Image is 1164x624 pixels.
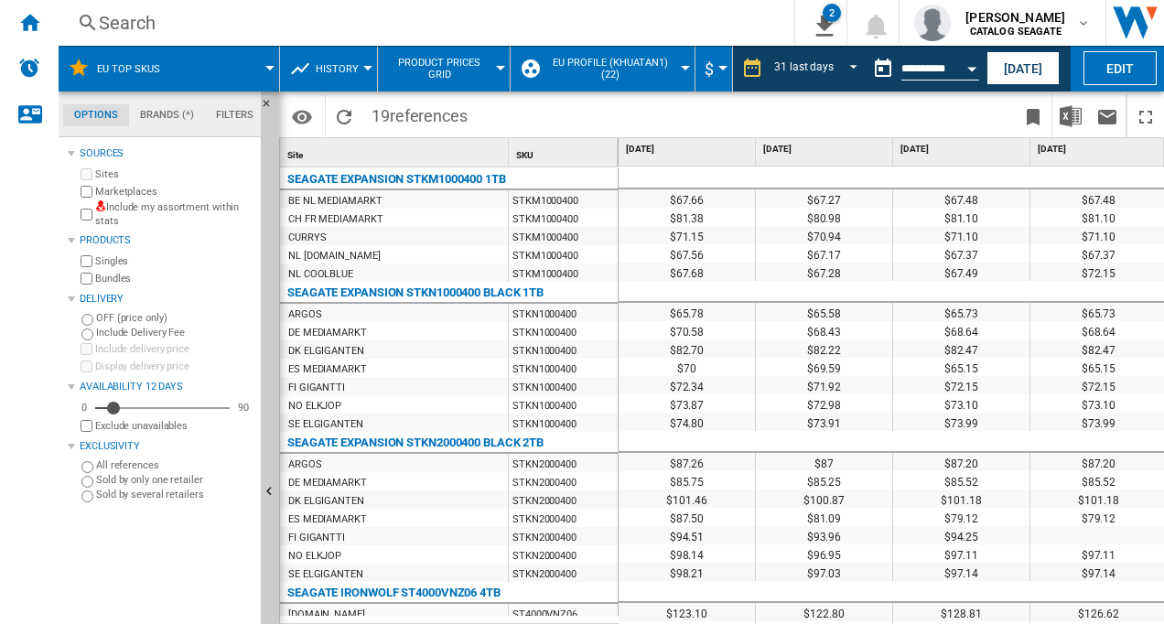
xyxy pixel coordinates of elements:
[893,563,1029,581] div: $97.14
[760,138,892,161] div: [DATE]
[81,343,92,355] input: Include delivery price
[205,104,264,126] md-tab-item: Filters
[955,49,988,82] button: Open calendar
[756,413,892,431] div: $73.91
[95,419,253,433] label: Exclude unavailables
[756,263,892,281] div: $67.28
[288,397,341,415] div: NO ELKJOP
[390,106,468,125] span: references
[284,138,508,167] div: Sort None
[261,91,283,124] button: Hide
[387,57,491,81] span: Product prices grid
[970,26,1062,38] b: CATALOG SEAGATE
[619,321,755,339] div: $70.58
[316,63,359,75] span: History
[81,328,93,340] input: Include Delivery Fee
[893,303,1029,321] div: $65.73
[68,46,270,91] div: EU TOP SKUs
[619,490,755,508] div: $101.46
[619,526,755,544] div: $94.51
[96,488,253,501] label: Sold by several retailers
[619,303,755,321] div: $65.78
[1127,94,1164,137] button: Maximize
[95,272,253,285] label: Bundles
[756,490,892,508] div: $100.87
[509,395,618,414] div: STKN1000400
[81,476,93,488] input: Sold by only one retailer
[81,168,92,180] input: Sites
[619,263,755,281] div: $67.68
[756,376,892,394] div: $71.92
[316,46,368,91] button: History
[893,508,1029,526] div: $79.12
[893,358,1029,376] div: $65.15
[705,59,714,79] span: $
[756,189,892,208] div: $67.27
[288,529,345,547] div: FI GIGANTTI
[288,492,364,511] div: DK ELGIGANTEN
[893,471,1029,490] div: $85.52
[893,189,1029,208] div: $67.48
[756,453,892,471] div: $87
[287,582,501,604] div: SEAGATE IRONWOLF ST4000VNZ06 4TB
[893,453,1029,471] div: $87.20
[893,526,1029,544] div: $94.25
[893,339,1029,358] div: $82.47
[99,10,747,36] div: Search
[80,439,253,454] div: Exclusivity
[897,138,1029,161] div: [DATE]
[95,200,253,229] label: Include my assortment within stats
[81,314,93,326] input: OFF (price only)
[865,50,901,87] button: md-calendar
[756,321,892,339] div: $68.43
[80,292,253,307] div: Delivery
[288,342,364,360] div: DK ELGIGANTEN
[63,104,129,126] md-tab-item: Options
[619,603,755,621] div: $123.10
[96,473,253,487] label: Sold by only one retailer
[509,304,618,322] div: STKN1000400
[619,394,755,413] div: $73.87
[619,471,755,490] div: $85.75
[509,209,618,227] div: STKM1000400
[81,420,92,432] input: Display delivery price
[512,138,618,167] div: SKU Sort None
[95,342,253,356] label: Include delivery price
[509,414,618,432] div: STKN1000400
[772,54,865,84] md-select: REPORTS.WIZARD.STEPS.REPORT.STEPS.REPORT_OPTIONS.PERIOD: 31 last days
[893,413,1029,431] div: $73.99
[619,508,755,526] div: $87.50
[18,57,40,79] img: alerts-logo.svg
[893,394,1029,413] div: $73.10
[95,185,253,199] label: Marketplaces
[96,326,253,339] label: Include Delivery Fee
[288,379,345,397] div: FI GIGANTTI
[619,563,755,581] div: $98.21
[288,606,365,624] div: [DOMAIN_NAME]
[756,303,892,321] div: $65.58
[509,564,618,582] div: STKN2000400
[893,603,1029,621] div: $128.81
[81,203,92,226] input: Include my assortment within stats
[756,226,892,244] div: $70.94
[756,603,892,621] div: $122.80
[509,377,618,395] div: STKN1000400
[756,339,892,358] div: $82.22
[288,511,367,529] div: ES MEDIAMARKT
[544,46,685,91] button: EU Profile (khuatan1) (22)
[288,229,326,247] div: CURRYS
[509,190,618,209] div: STKM1000400
[288,247,380,265] div: NL [DOMAIN_NAME]
[986,51,1060,85] button: [DATE]
[288,265,353,284] div: NL COOLBLUE
[95,200,106,211] img: mysite-not-bg-18x18.png
[81,360,92,372] input: Display delivery price
[97,63,160,75] span: EU TOP SKUs
[95,360,253,373] label: Display delivery price
[288,210,383,229] div: CH FR MEDIAMARKT
[619,208,755,226] div: $81.38
[95,167,253,181] label: Sites
[288,565,363,584] div: SE ELGIGANTEN
[287,168,506,190] div: SEAGATE EXPANSION STKM1000400 1TB
[893,376,1029,394] div: $72.15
